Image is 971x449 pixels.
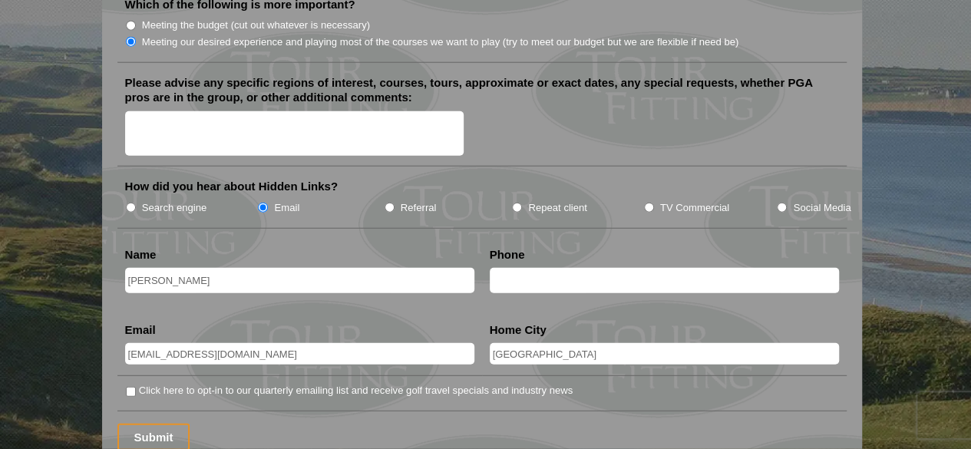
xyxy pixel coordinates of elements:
[125,247,157,262] label: Name
[125,75,839,105] label: Please advise any specific regions of interest, courses, tours, approximate or exact dates, any s...
[528,200,587,216] label: Repeat client
[490,322,547,338] label: Home City
[139,383,573,398] label: Click here to opt-in to our quarterly emailing list and receive golf travel specials and industry...
[142,200,207,216] label: Search engine
[274,200,299,216] label: Email
[793,200,850,216] label: Social Media
[142,18,370,33] label: Meeting the budget (cut out whatever is necessary)
[142,35,739,50] label: Meeting our desired experience and playing most of the courses we want to play (try to meet our b...
[490,247,525,262] label: Phone
[401,200,437,216] label: Referral
[125,179,339,194] label: How did you hear about Hidden Links?
[125,322,156,338] label: Email
[660,200,729,216] label: TV Commercial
